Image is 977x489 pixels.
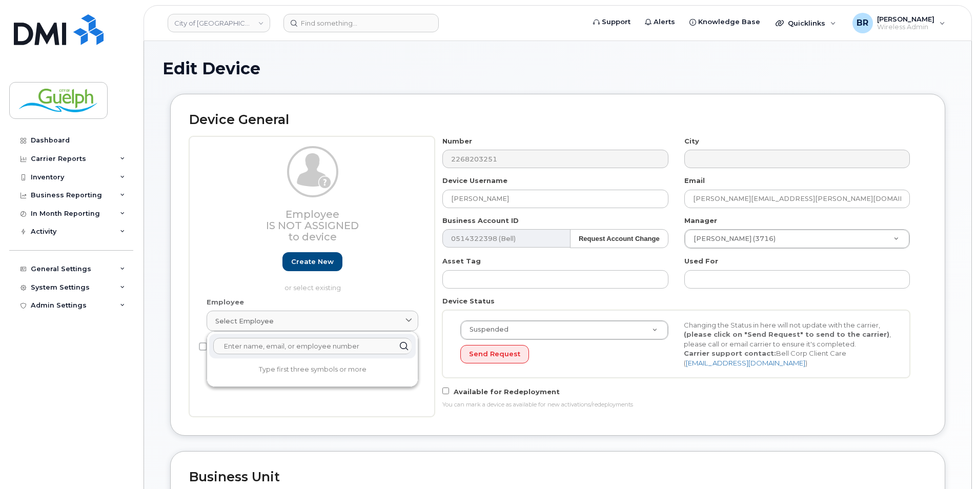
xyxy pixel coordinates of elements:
span: [PERSON_NAME] (3716) [687,234,776,243]
label: Asset Tag [442,256,481,266]
span: Select employee [215,316,274,326]
h2: Business Unit [189,470,926,484]
label: Number [442,136,472,146]
label: Business Account ID [442,216,519,226]
strong: Carrier support contact: [684,349,776,357]
input: Enter name, email, or employee number [213,338,412,354]
div: You can mark a device as available for new activations/redeployments [442,401,910,409]
span: Available for Redeployment [454,388,560,396]
p: or select existing [207,283,418,293]
span: Is not assigned [266,219,359,232]
strong: (please click on "Send Request" to send to the carrier) [684,330,889,338]
input: Available for Redeployment [442,388,449,394]
h2: Device General [189,113,926,127]
a: [PERSON_NAME] (3716) [685,230,909,248]
label: Non-employee owned device [199,340,312,353]
p: Type first three symbols or more [209,365,416,374]
button: Send Request [460,345,529,364]
label: Email [684,176,705,186]
label: Device Username [442,176,507,186]
strong: Request Account Change [579,235,660,242]
a: Select employee [207,311,418,331]
div: Changing the Status in here will not update with the carrier, , please call or email carrier to e... [676,320,900,368]
label: City [684,136,699,146]
label: Employee [207,297,244,307]
a: Create new [282,252,342,271]
span: Suspended [463,325,508,334]
input: Non-employee owned device [199,342,207,351]
h1: Edit Device [162,59,953,77]
label: Device Status [442,296,495,306]
label: Manager [684,216,717,226]
label: Used For [684,256,718,266]
a: [EMAIL_ADDRESS][DOMAIN_NAME] [686,359,805,367]
button: Request Account Change [570,229,668,248]
a: Suspended [461,321,668,339]
h3: Employee [207,209,418,242]
span: to device [288,231,337,243]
